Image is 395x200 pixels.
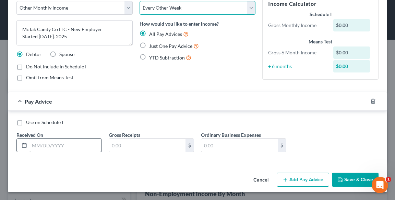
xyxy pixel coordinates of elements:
[333,19,370,31] div: $0.00
[185,139,194,152] div: $
[201,139,278,152] input: 0.00
[332,173,379,187] button: Save & Close
[109,131,140,138] label: Gross Receipts
[26,51,41,57] span: Debtor
[16,132,43,138] span: Received On
[333,46,370,59] div: $0.00
[333,60,370,72] div: $0.00
[29,139,101,152] input: MM/DD/YYYY
[25,98,52,105] span: Pay Advice
[268,38,373,45] div: Means Test
[277,173,329,187] button: Add Pay Advice
[149,31,182,37] span: All Pay Advices
[386,177,391,182] span: 1
[59,51,74,57] span: Spouse
[201,131,261,138] label: Ordinary Business Expenses
[26,75,73,80] span: Omit from Means Test
[109,139,185,152] input: 0.00
[265,63,330,70] div: ÷ 6 months
[265,49,330,56] div: Gross 6 Month Income
[149,43,192,49] span: Just One Pay Advice
[26,64,86,69] span: Do Not Include in Schedule I
[268,11,373,18] div: Schedule I
[149,55,185,61] span: YTD Subtraction
[140,20,219,27] label: How would you like to enter income?
[372,177,388,193] iframe: Intercom live chat
[26,119,63,125] span: Use on Schedule I
[265,22,330,29] div: Gross Monthly Income
[278,139,286,152] div: $
[248,173,274,187] button: Cancel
